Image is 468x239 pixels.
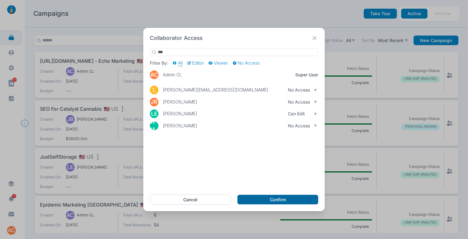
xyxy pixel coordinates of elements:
p: No Access [288,99,310,105]
p: Editor [192,60,204,66]
p: Super User [295,72,318,78]
div: AC [150,70,158,79]
p: [PERSON_NAME] [163,111,197,117]
div: JB [150,98,158,106]
button: All [172,60,183,66]
p: Viewer [214,60,228,66]
button: Editor [187,60,204,66]
div: L [150,86,158,94]
p: Admin CL [163,72,182,78]
p: [PERSON_NAME][EMAIL_ADDRESS][DOMAIN_NAME] [163,87,268,93]
button: Viewer [208,60,228,66]
h2: Collaborator Access [150,34,202,42]
p: [PERSON_NAME] [163,123,197,129]
p: [PERSON_NAME] [163,99,197,105]
button: No Access [271,98,318,106]
p: All [178,60,183,66]
button: No Access [232,60,260,66]
p: No Access [238,60,260,66]
button: Cancel [150,194,231,205]
p: No Access [288,123,310,129]
p: Can Edit [288,111,305,117]
button: Can Edit [271,110,318,118]
button: No Access [271,122,318,130]
div: LE [150,109,158,118]
p: No Access [288,87,310,93]
button: No Access [271,86,318,94]
button: Confirm [237,195,318,205]
p: Filter By: [150,60,168,66]
div: WM [150,122,158,130]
